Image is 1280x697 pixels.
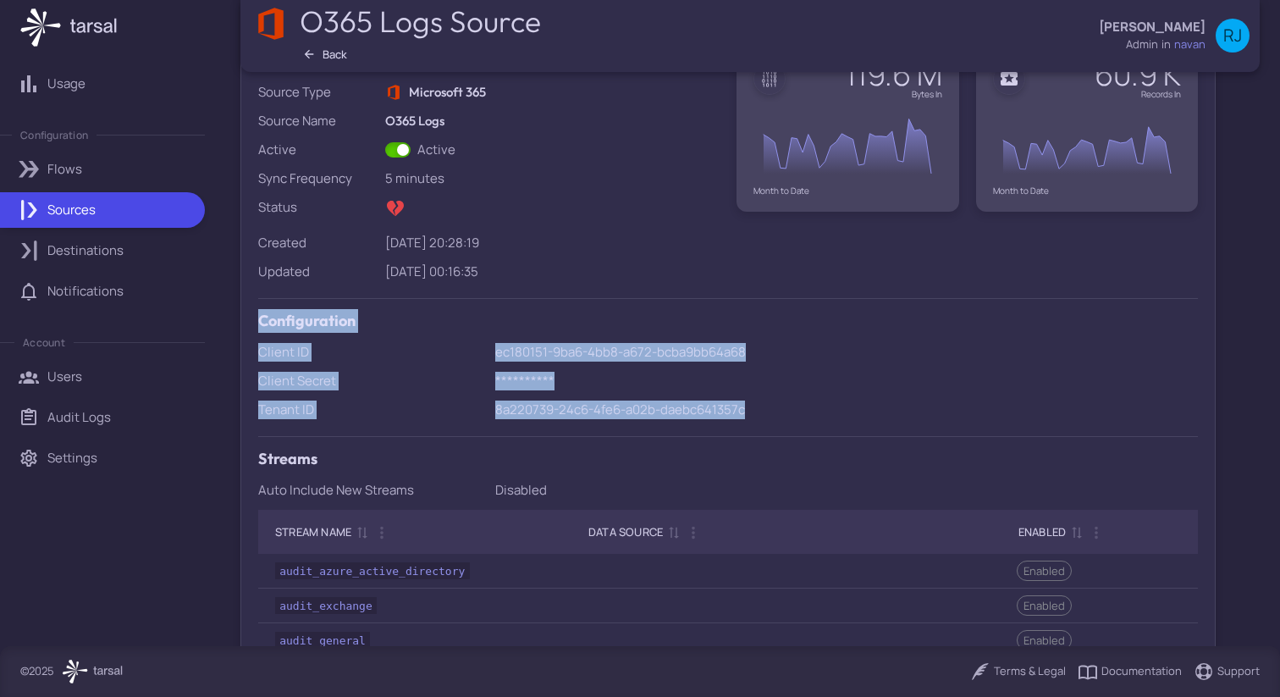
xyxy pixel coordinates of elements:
h5: Configuration [258,309,1198,333]
a: audit_azure_active_directory [275,562,470,578]
div: Stream Name [275,522,351,542]
span: RJ [1223,27,1242,44]
h2: O365 Logs Source [300,3,544,39]
div: Chart. Highcharts interactive chart. [753,107,942,186]
p: © 2025 [20,663,54,680]
p: Audit Logs [47,408,111,427]
button: Column Actions [1083,519,1110,546]
button: [PERSON_NAME]admininnavanRJ [1089,12,1260,60]
a: Support [1194,661,1260,682]
a: Terms & Legal [970,661,1066,682]
div: Client Secret [258,372,488,390]
a: audit_exchange [275,597,377,613]
div: Active [258,141,378,159]
span: Enabled [1018,597,1071,614]
div: 5 minutes [385,169,720,188]
code: audit_azure_active_directory [275,562,470,579]
p: ec180151-9ba6-4bb8-a672-bcba9bb64a68 [495,343,1199,362]
div: Tenant ID [258,401,488,419]
span: Enabled [1018,632,1071,649]
p: Account [23,335,64,350]
svg: Interactive chart [993,107,1181,186]
button: Column Actions [680,519,707,546]
a: Documentation [1078,661,1182,682]
div: [DATE] 00:16:35 [385,263,720,281]
span: Sort by Data Source ascending [663,524,683,539]
span: navan [1174,36,1206,53]
div: Month to Date [753,186,942,195]
svg: Interactive chart [753,107,941,186]
img: Microsoft 365 [386,85,401,100]
button: Back [296,43,355,65]
p: Sources [47,201,96,219]
span: ResourceError: Encountered an error while making a request to the API. status_code: 401, ErrorTyp... [385,205,406,223]
span: in [1161,36,1171,53]
span: Active [417,141,455,159]
p: Users [47,368,82,386]
div: Created [258,234,378,252]
h6: O365 Logs [385,112,720,130]
div: Client ID [258,343,488,362]
p: Notifications [47,282,124,301]
code: audit_exchange [275,597,377,614]
p: Destinations [47,241,124,260]
div: 119.6 M [845,59,942,90]
div: admin [1126,36,1158,53]
span: Sort by Stream Name ascending [351,524,372,539]
div: Chart. Highcharts interactive chart. [993,107,1182,186]
p: Usage [47,75,86,93]
p: 8a220739-24c6-4fe6-a02b-daebc641357c [495,401,1199,419]
div: [DATE] 20:28:19 [385,234,720,252]
p: [PERSON_NAME] [1099,18,1206,36]
span: Enabled [1018,562,1071,579]
div: enabled [1018,522,1066,542]
h5: Streams [258,447,1198,471]
div: Data Source [588,522,663,542]
div: Status [258,198,378,217]
span: Sort by enabled descending [1066,524,1086,539]
p: Flows [47,160,82,179]
div: Updated [258,263,378,281]
p: Settings [47,449,97,467]
div: Sync Frequency [258,169,378,188]
div: Month to Date [993,186,1182,195]
a: audit_general [275,632,370,648]
div: Auto Include New Streams [258,481,488,500]
p: Configuration [20,128,88,142]
div: 60.9 K [1095,59,1181,90]
img: Microsoft 365 [255,8,287,40]
div: Source Name [258,112,378,130]
code: audit_general [275,632,370,649]
div: Disabled [495,481,1199,500]
h6: Microsoft 365 [409,83,486,102]
button: Column Actions [368,519,395,546]
div: Source Type [258,83,378,102]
